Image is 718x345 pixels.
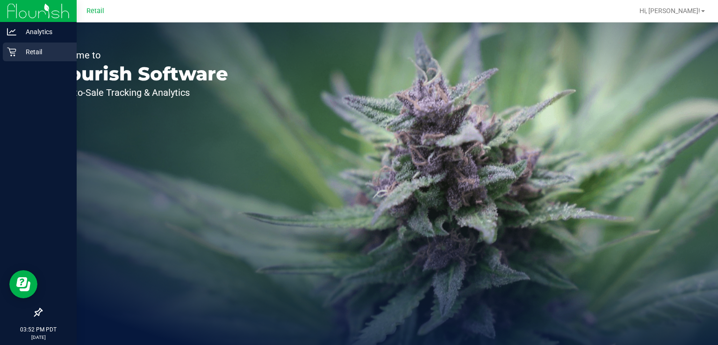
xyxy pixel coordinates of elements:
[16,46,72,57] p: Retail
[639,7,700,14] span: Hi, [PERSON_NAME]!
[7,27,16,36] inline-svg: Analytics
[86,7,104,15] span: Retail
[4,325,72,334] p: 03:52 PM PDT
[7,47,16,57] inline-svg: Retail
[4,334,72,341] p: [DATE]
[50,50,228,60] p: Welcome to
[50,88,228,97] p: Seed-to-Sale Tracking & Analytics
[9,270,37,298] iframe: Resource center
[16,26,72,37] p: Analytics
[50,65,228,83] p: Flourish Software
